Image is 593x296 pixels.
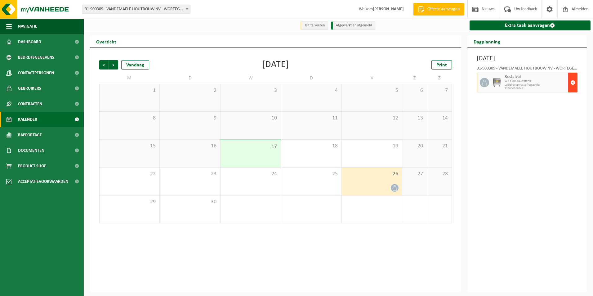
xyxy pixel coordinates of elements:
span: 13 [405,115,424,122]
div: Vandaag [121,60,149,70]
span: 6 [405,87,424,94]
span: Lediging op vaste frequentie [505,83,567,87]
strong: [PERSON_NAME] [373,7,404,11]
h2: Dagplanning [467,35,506,47]
span: Kalender [18,112,37,127]
span: Vorige [99,60,109,70]
span: 01-900309 - VANDEMAELE HOUTBOUW NV - WORTEGEM-PETEGEM [82,5,190,14]
td: D [160,73,220,84]
span: Print [436,63,447,68]
li: Afgewerkt en afgemeld [331,21,375,30]
span: Contactpersonen [18,65,54,81]
span: 25 [284,171,338,177]
div: 01-900309 - VANDEMAELE HOUTBOUW NV - WORTEGEM-PETEGEM [477,66,578,73]
span: Volgende [109,60,118,70]
span: 15 [103,143,156,150]
span: 2 [163,87,217,94]
td: W [221,73,281,84]
span: 12 [345,115,399,122]
span: 3 [224,87,278,94]
span: 19 [345,143,399,150]
span: 18 [284,143,338,150]
span: 30 [163,199,217,205]
span: 22 [103,171,156,177]
span: 23 [163,171,217,177]
span: 11 [284,115,338,122]
span: T250002062421 [505,87,567,91]
a: Extra taak aanvragen [470,20,591,30]
td: V [342,73,402,84]
span: 01-900309 - VANDEMAELE HOUTBOUW NV - WORTEGEM-PETEGEM [82,5,190,14]
span: 26 [345,171,399,177]
span: Gebruikers [18,81,41,96]
li: Uit te voeren [300,21,328,30]
span: 1 [103,87,156,94]
a: Offerte aanvragen [413,3,464,16]
span: 8 [103,115,156,122]
span: 5 [345,87,399,94]
div: [DATE] [262,60,289,70]
span: 29 [103,199,156,205]
span: 20 [405,143,424,150]
span: 7 [430,87,448,94]
span: 9 [163,115,217,122]
span: 24 [224,171,278,177]
span: 27 [405,171,424,177]
span: Offerte aanvragen [426,6,461,12]
span: 16 [163,143,217,150]
span: Restafval [505,74,567,79]
td: Z [402,73,427,84]
span: 14 [430,115,448,122]
span: Bedrijfsgegevens [18,50,54,65]
span: 4 [284,87,338,94]
span: 10 [224,115,278,122]
img: WB-1100-GAL-GY-02 [492,78,502,87]
span: Navigatie [18,19,37,34]
span: 21 [430,143,448,150]
span: Product Shop [18,158,46,174]
h3: [DATE] [477,54,578,63]
span: Acceptatievoorwaarden [18,174,68,189]
span: WB-1100-GA restafval [505,79,567,83]
span: Documenten [18,143,44,158]
a: Print [431,60,452,70]
span: Contracten [18,96,42,112]
h2: Overzicht [90,35,123,47]
td: Z [427,73,452,84]
span: Rapportage [18,127,42,143]
span: 28 [430,171,448,177]
span: 17 [224,143,278,150]
span: Dashboard [18,34,41,50]
td: D [281,73,341,84]
td: M [99,73,160,84]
